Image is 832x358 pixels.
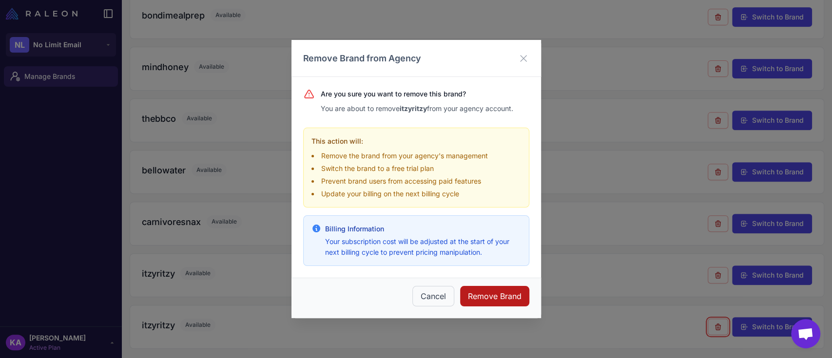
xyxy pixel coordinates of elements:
[412,286,454,306] button: Cancel
[791,319,820,348] a: Open chat
[311,163,521,174] li: Switch the brand to a free trial plan
[311,151,521,161] li: Remove the brand from your agency's management
[400,104,427,113] strong: itzyritzy
[311,188,521,199] li: Update your billing on the next billing cycle
[460,286,529,306] button: Remove Brand
[303,52,421,65] h3: Remove Brand from Agency
[321,103,529,114] p: You are about to remove from your agency account.
[311,136,521,147] h5: This action will:
[311,176,521,187] li: Prevent brand users from accessing paid features
[325,224,521,234] h5: Billing Information
[321,89,529,99] h4: Are you sure you want to remove this brand?
[325,236,521,258] p: Your subscription cost will be adjusted at the start of your next billing cycle to prevent pricin...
